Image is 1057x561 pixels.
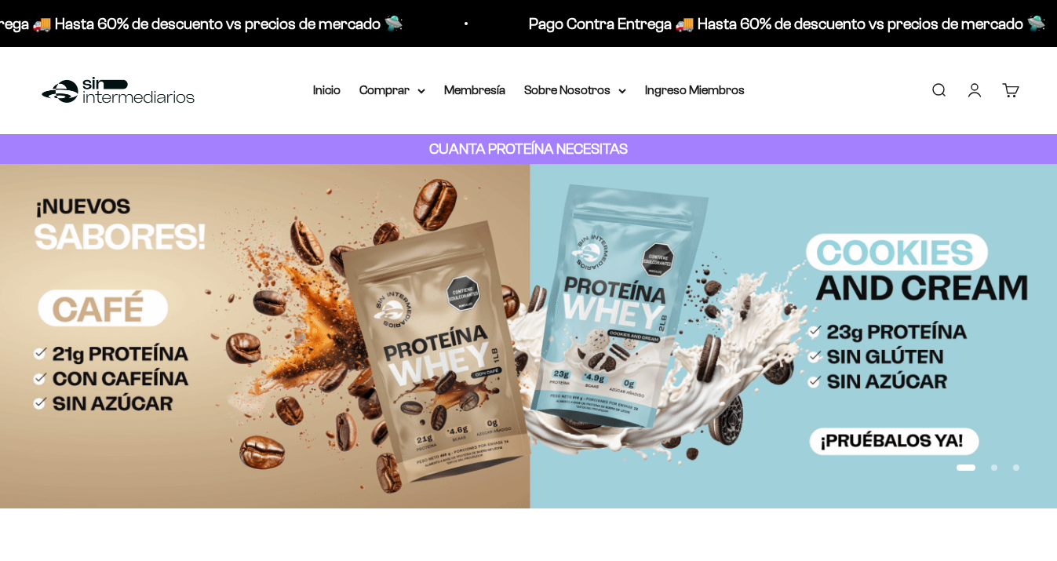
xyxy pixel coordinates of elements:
[429,140,628,157] strong: CUANTA PROTEÍNA NECESITAS
[313,83,341,97] a: Inicio
[645,83,745,97] a: Ingreso Miembros
[359,80,425,100] summary: Comprar
[524,80,626,100] summary: Sobre Nosotros
[444,83,505,97] a: Membresía
[529,11,1046,36] p: Pago Contra Entrega 🚚 Hasta 60% de descuento vs precios de mercado 🛸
